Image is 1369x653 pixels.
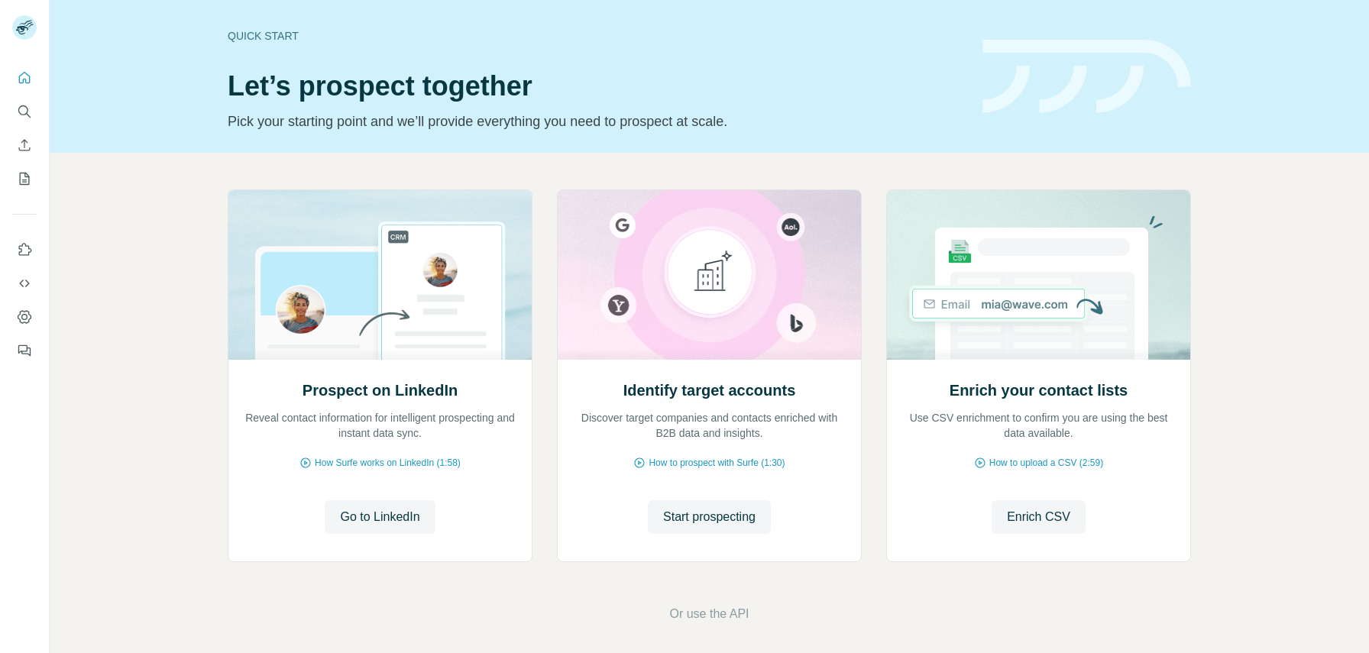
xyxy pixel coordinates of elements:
[1007,508,1070,526] span: Enrich CSV
[557,190,862,360] img: Identify target accounts
[648,500,771,534] button: Start prospecting
[315,456,461,470] span: How Surfe works on LinkedIn (1:58)
[12,165,37,192] button: My lists
[992,500,1086,534] button: Enrich CSV
[989,456,1103,470] span: How to upload a CSV (2:59)
[12,337,37,364] button: Feedback
[228,71,964,102] h1: Let’s prospect together
[982,40,1191,114] img: banner
[663,508,756,526] span: Start prospecting
[228,28,964,44] div: Quick start
[12,131,37,159] button: Enrich CSV
[325,500,435,534] button: Go to LinkedIn
[12,303,37,331] button: Dashboard
[228,111,964,132] p: Pick your starting point and we’ll provide everything you need to prospect at scale.
[228,190,532,360] img: Prospect on LinkedIn
[340,508,419,526] span: Go to LinkedIn
[12,98,37,125] button: Search
[950,380,1128,401] h2: Enrich your contact lists
[886,190,1191,360] img: Enrich your contact lists
[623,380,796,401] h2: Identify target accounts
[573,410,846,441] p: Discover target companies and contacts enriched with B2B data and insights.
[669,605,749,623] button: Or use the API
[902,410,1175,441] p: Use CSV enrichment to confirm you are using the best data available.
[12,270,37,297] button: Use Surfe API
[12,64,37,92] button: Quick start
[303,380,458,401] h2: Prospect on LinkedIn
[649,456,785,470] span: How to prospect with Surfe (1:30)
[244,410,516,441] p: Reveal contact information for intelligent prospecting and instant data sync.
[12,236,37,263] button: Use Surfe on LinkedIn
